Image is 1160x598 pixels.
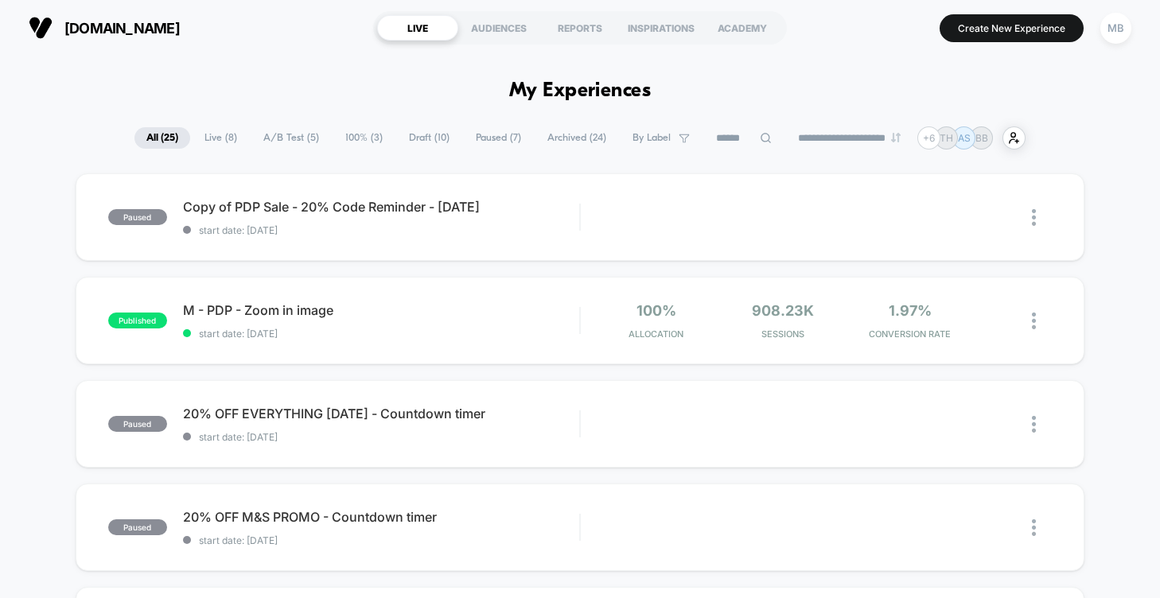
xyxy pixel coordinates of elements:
span: Live ( 8 ) [193,127,249,149]
h1: My Experiences [509,80,652,103]
span: Archived ( 24 ) [535,127,618,149]
span: paused [108,209,167,225]
div: + 6 [917,126,940,149]
span: Paused ( 7 ) [464,127,533,149]
span: A/B Test ( 5 ) [251,127,331,149]
span: All ( 25 ) [134,127,190,149]
span: 20% OFF EVERYTHING [DATE] - Countdown timer [183,406,579,421]
span: Sessions [723,328,843,340]
span: By Label [633,132,671,144]
span: paused [108,519,167,535]
div: AUDIENCES [458,15,539,41]
span: CONVERSION RATE [851,328,970,340]
span: published [108,313,167,328]
button: Create New Experience [940,14,1084,42]
img: close [1032,416,1036,433]
span: Allocation [629,328,683,340]
div: MB [1100,13,1131,44]
div: ACADEMY [702,15,783,41]
img: close [1032,313,1036,329]
span: start date: [DATE] [183,224,579,236]
span: 1.97% [889,302,932,319]
div: REPORTS [539,15,621,41]
img: Visually logo [29,16,53,40]
p: AS [958,132,971,144]
span: 908.23k [752,302,814,319]
span: Copy of PDP Sale - 20% Code Reminder - [DATE] [183,199,579,215]
img: end [891,133,901,142]
p: TH [940,132,953,144]
span: 20% OFF M&S PROMO - Countdown timer [183,509,579,525]
button: [DOMAIN_NAME] [24,15,185,41]
div: LIVE [377,15,458,41]
span: paused [108,416,167,432]
button: MB [1096,12,1136,45]
span: 100% ( 3 ) [333,127,395,149]
span: 100% [636,302,676,319]
span: start date: [DATE] [183,328,579,340]
span: Draft ( 10 ) [397,127,461,149]
span: start date: [DATE] [183,431,579,443]
span: M - PDP - Zoom in image [183,302,579,318]
span: [DOMAIN_NAME] [64,20,180,37]
span: start date: [DATE] [183,534,579,546]
img: close [1032,519,1036,536]
p: BB [975,132,988,144]
div: INSPIRATIONS [621,15,702,41]
img: close [1032,209,1036,226]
